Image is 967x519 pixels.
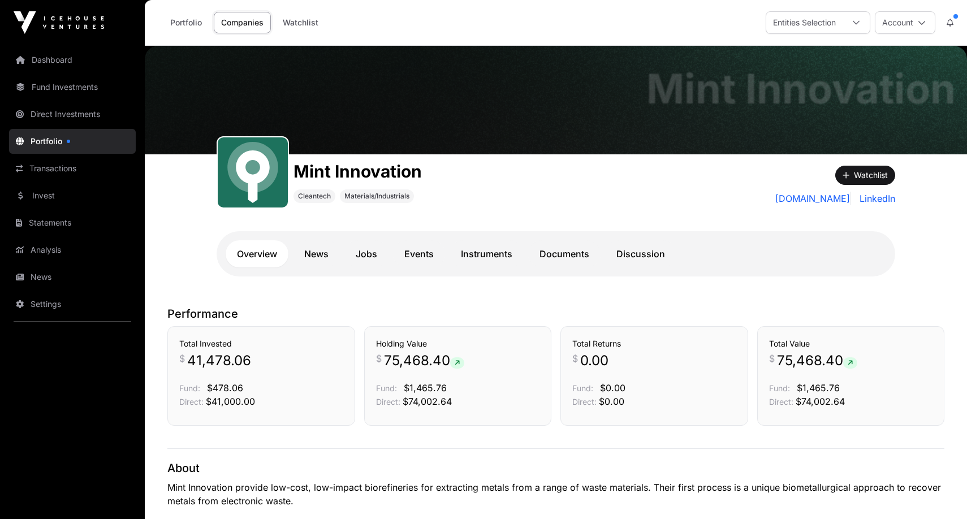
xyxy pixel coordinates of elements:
span: $74,002.64 [796,396,845,407]
span: Fund: [376,383,397,393]
button: Watchlist [835,166,895,185]
button: Account [875,11,935,34]
p: Performance [167,306,944,322]
h1: Mint Innovation [293,161,422,181]
span: $ [769,352,775,365]
a: Statements [9,210,136,235]
img: Icehouse Ventures Logo [14,11,104,34]
h3: Total Returns [572,338,736,349]
a: Transactions [9,156,136,181]
span: $41,000.00 [206,396,255,407]
img: Mint.svg [222,142,283,203]
span: Fund: [179,383,200,393]
a: Analysis [9,237,136,262]
a: Overview [226,240,288,267]
iframe: Chat Widget [910,465,967,519]
span: Cleantech [298,192,331,201]
span: 0.00 [580,352,608,370]
span: 75,468.40 [777,352,857,370]
span: $ [179,352,185,365]
span: $74,002.64 [403,396,452,407]
span: Direct: [179,397,204,406]
span: 41,478.06 [187,352,251,370]
span: Fund: [572,383,593,393]
h3: Total Invested [179,338,343,349]
span: $0.00 [600,382,625,393]
a: [DOMAIN_NAME] [775,192,851,205]
a: Direct Investments [9,102,136,127]
a: LinkedIn [855,192,895,205]
div: Entities Selection [766,12,843,33]
span: Direct: [572,397,597,406]
span: $ [376,352,382,365]
h1: Mint Innovation [646,68,956,109]
a: Events [393,240,445,267]
p: Mint Innovation provide low-cost, low-impact biorefineries for extracting metals from a range of ... [167,481,944,508]
span: 75,468.40 [384,352,464,370]
span: Materials/Industrials [344,192,409,201]
h3: Total Value [769,338,933,349]
a: Invest [9,183,136,208]
img: Mint Innovation [145,46,967,154]
a: Fund Investments [9,75,136,100]
h3: Holding Value [376,338,540,349]
a: Discussion [605,240,676,267]
span: $ [572,352,578,365]
a: Portfolio [163,12,209,33]
nav: Tabs [226,240,886,267]
a: News [9,265,136,289]
a: News [293,240,340,267]
a: Settings [9,292,136,317]
span: Direct: [769,397,793,406]
a: Dashboard [9,47,136,72]
a: Watchlist [275,12,326,33]
a: Portfolio [9,129,136,154]
p: About [167,460,944,476]
a: Documents [528,240,601,267]
span: $1,465.76 [797,382,840,393]
span: $478.06 [207,382,243,393]
a: Instruments [450,240,524,267]
a: Companies [214,12,271,33]
span: Direct: [376,397,400,406]
span: $0.00 [599,396,624,407]
span: Fund: [769,383,790,393]
span: $1,465.76 [404,382,447,393]
a: Jobs [344,240,388,267]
